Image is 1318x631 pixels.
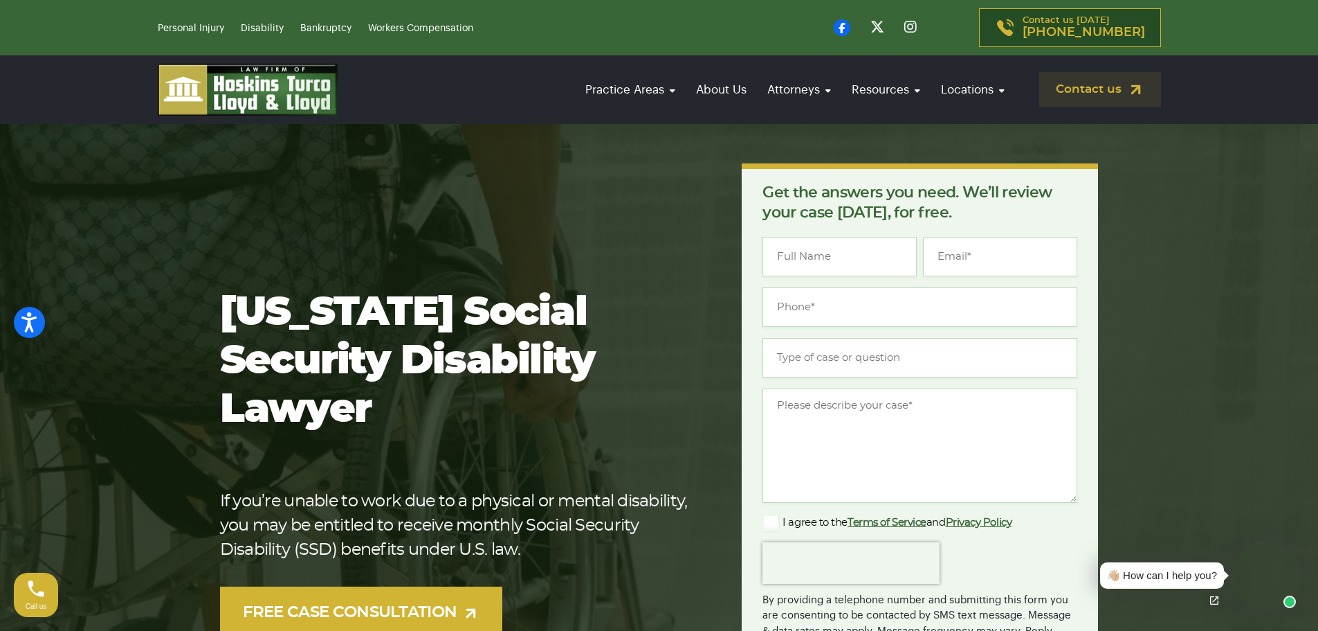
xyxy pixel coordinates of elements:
input: Phone* [762,287,1077,327]
span: [PHONE_NUMBER] [1023,26,1145,39]
div: 👋🏼 How can I help you? [1107,568,1217,584]
input: Type of case or question [762,338,1077,377]
a: Terms of Service [848,517,926,528]
a: Contact us [DATE][PHONE_NUMBER] [979,8,1161,47]
iframe: reCAPTCHA [762,542,940,584]
p: Contact us [DATE] [1023,16,1145,39]
a: Personal Injury [158,24,224,33]
p: Get the answers you need. We’ll review your case [DATE], for free. [762,183,1077,223]
a: Workers Compensation [368,24,473,33]
a: About Us [689,70,753,109]
img: logo [158,64,338,116]
h1: [US_STATE] Social Security Disability Lawyer [220,289,698,434]
a: Open chat [1200,586,1229,615]
a: Disability [241,24,284,33]
a: Resources [845,70,927,109]
a: Attorneys [760,70,838,109]
span: Call us [26,603,47,610]
input: Email* [923,237,1077,276]
label: I agree to the and [762,515,1012,531]
img: arrow-up-right-light.svg [462,605,479,622]
input: Full Name [762,237,917,276]
a: Practice Areas [578,70,682,109]
a: Privacy Policy [946,517,1012,528]
p: If you’re unable to work due to a physical or mental disability, you may be entitled to receive m... [220,490,698,562]
a: Locations [934,70,1012,109]
a: Bankruptcy [300,24,351,33]
a: Contact us [1039,72,1161,107]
